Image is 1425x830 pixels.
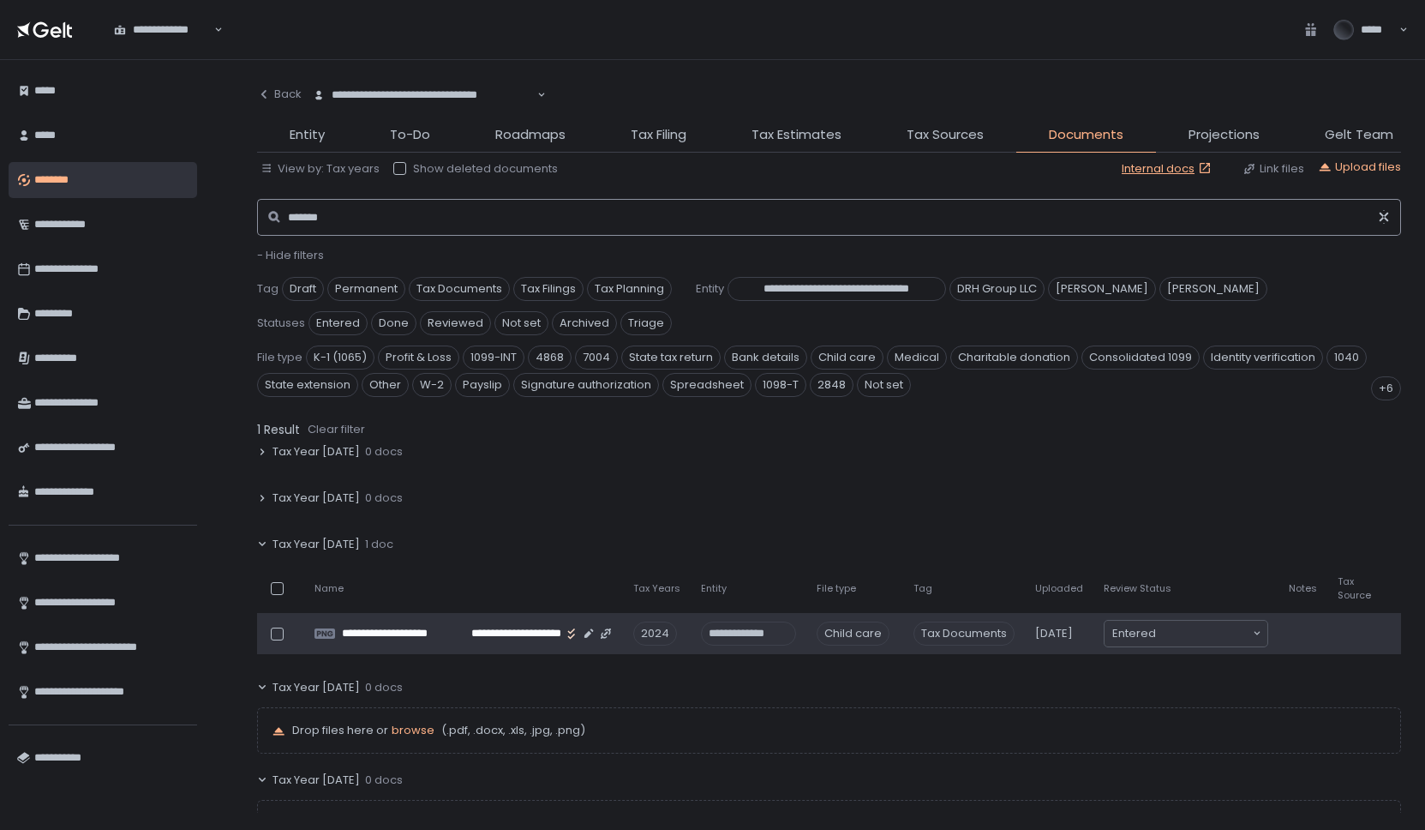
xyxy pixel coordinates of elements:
span: DRH Group LLC [949,277,1045,301]
span: Profit & Loss [378,346,459,370]
span: Not set [494,311,548,335]
span: Tax Sources [907,125,984,145]
span: Review Status [1104,582,1171,595]
span: Other [362,373,409,397]
span: To-Do [390,125,430,145]
span: Tax Filing [631,125,686,145]
button: Back [257,77,302,111]
span: File type [817,582,856,595]
div: Child care [817,622,889,646]
span: Documents [1049,125,1123,145]
span: Tax Year [DATE] [272,773,360,788]
span: Archived [552,311,617,335]
span: 0 docs [365,680,403,695]
span: Tax Documents [913,622,1015,646]
span: Tax Year [DATE] [272,444,360,460]
div: Search for option [103,12,223,48]
span: Gelt Team [1325,125,1393,145]
span: Child care [811,346,883,370]
span: W-2 [412,373,452,397]
span: Tax Planning [587,277,672,301]
span: Signature authorization [513,373,659,397]
span: State tax return [621,346,721,370]
span: File type [257,350,302,365]
span: Uploaded [1035,582,1083,595]
button: browse [392,723,434,738]
span: Tag [257,281,278,297]
span: Tax Filings [513,277,584,301]
span: Permanent [327,277,405,301]
input: Search for option [535,87,536,104]
div: Search for option [1105,621,1267,647]
span: Tax Documents [409,277,510,301]
button: Clear filter [307,421,366,438]
div: 2024 [633,622,677,646]
div: +6 [1371,376,1401,400]
span: Projections [1188,125,1260,145]
span: State extension [257,373,358,397]
input: Search for option [212,21,213,39]
span: Entity [696,281,724,297]
span: 1098-T [755,373,806,397]
span: Charitable donation [950,346,1078,370]
span: [PERSON_NAME] [1159,277,1267,301]
span: Tax Year [DATE] [272,680,360,695]
span: 1 Result [257,421,300,438]
span: Roadmaps [495,125,566,145]
span: Done [371,311,416,335]
input: Search for option [1156,625,1251,642]
span: Consolidated 1099 [1081,346,1200,370]
span: 0 docs [365,490,403,506]
span: Bank details [724,346,807,370]
span: 0 docs [365,773,403,788]
button: Link files [1242,161,1304,177]
span: 2848 [810,373,853,397]
span: Tax Estimates [751,125,841,145]
button: - Hide filters [257,248,324,263]
span: Entity [290,125,325,145]
span: 7004 [575,346,618,370]
span: Reviewed [420,311,491,335]
span: 0 docs [365,444,403,460]
span: Tag [913,582,932,595]
span: K-1 (1065) [306,346,374,370]
span: - Hide filters [257,247,324,263]
span: [DATE] [1035,626,1073,641]
button: Upload files [1318,159,1401,175]
span: (.pdf, .docx, .xls, .jpg, .png) [438,723,585,738]
span: Tax Years [633,582,680,595]
span: 1040 [1326,346,1367,370]
div: Clear filter [308,422,365,437]
span: Identity verification [1203,346,1323,370]
span: Payslip [455,373,510,397]
span: Entity [701,582,727,595]
span: Tax Source [1338,575,1371,601]
button: View by: Tax years [260,161,380,177]
span: [PERSON_NAME] [1048,277,1156,301]
span: Medical [887,346,947,370]
span: 1 doc [365,537,393,552]
span: Statuses [257,316,305,331]
span: 4868 [528,346,572,370]
a: Internal docs [1122,161,1215,177]
p: Drop files here or [292,723,1386,738]
span: Draft [282,277,324,301]
span: Not set [857,373,911,397]
span: 1099-INT [463,346,524,370]
div: Search for option [302,77,546,113]
span: Entered [308,311,368,335]
span: Entered [1112,625,1156,642]
span: Spreadsheet [662,373,751,397]
span: Tax Year [DATE] [272,537,360,552]
span: Tax Year [DATE] [272,490,360,506]
span: Name [314,582,344,595]
span: Notes [1289,582,1317,595]
div: Back [257,87,302,102]
span: Triage [620,311,672,335]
